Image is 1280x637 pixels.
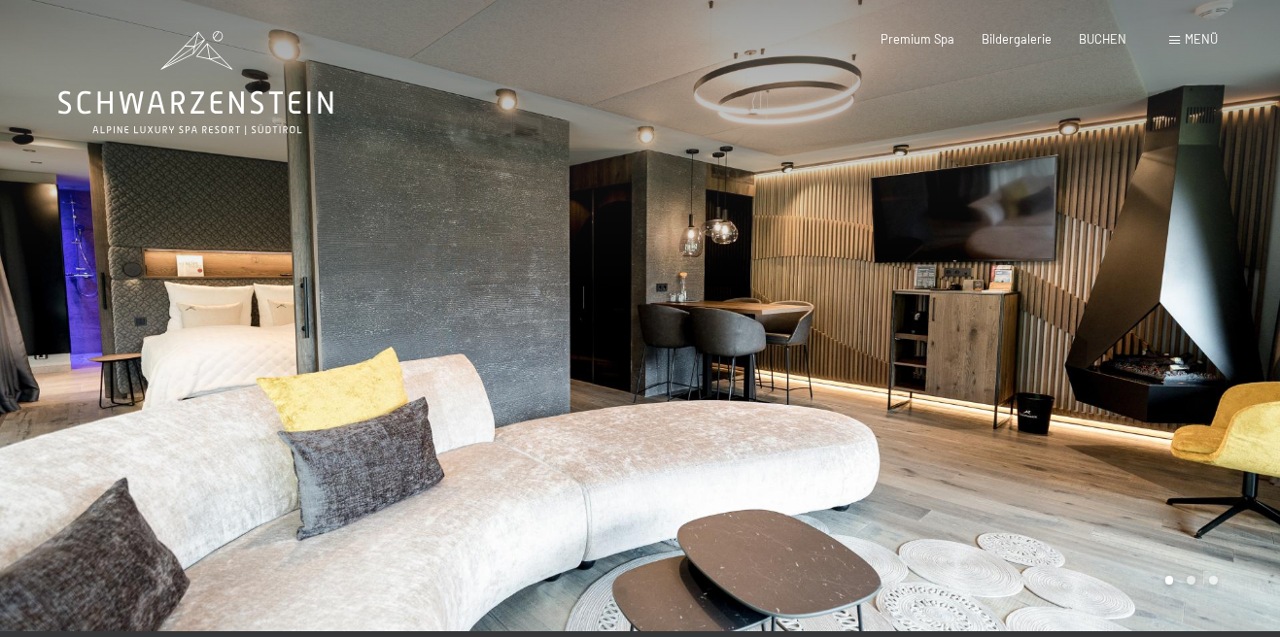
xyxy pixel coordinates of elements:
[881,31,954,47] a: Premium Spa
[1079,31,1126,47] a: BUCHEN
[982,31,1052,47] a: Bildergalerie
[1185,31,1218,47] span: Menü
